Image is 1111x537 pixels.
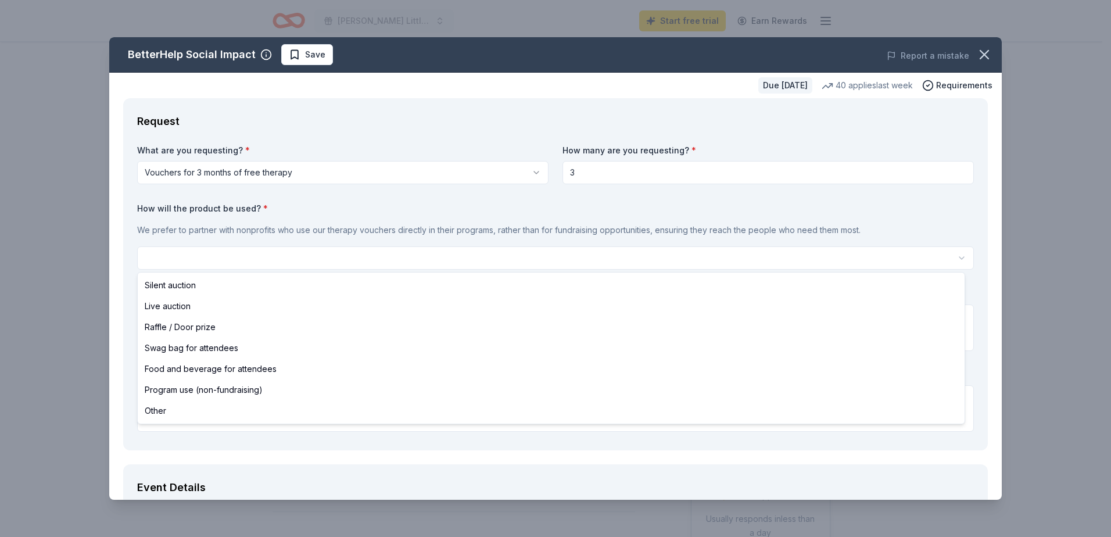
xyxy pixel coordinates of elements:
[145,341,238,355] span: Swag bag for attendees
[338,14,431,28] span: [PERSON_NAME] Little Angels Holiday Baskets
[145,362,277,376] span: Food and beverage for attendees
[145,299,191,313] span: Live auction
[145,383,263,397] span: Program use (non-fundraising)
[145,320,216,334] span: Raffle / Door prize
[145,278,196,292] span: Silent auction
[145,404,166,418] span: Other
